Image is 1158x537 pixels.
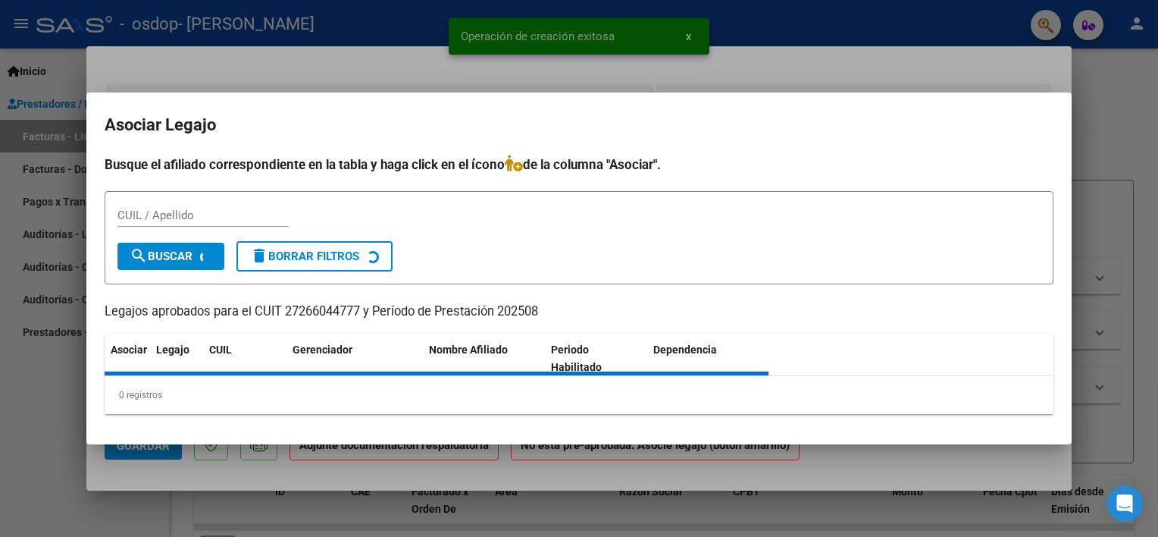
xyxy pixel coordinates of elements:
[250,250,359,263] span: Borrar Filtros
[105,334,150,384] datatable-header-cell: Asociar
[105,303,1053,322] p: Legajos aprobados para el CUIT 27266044777 y Período de Prestación 202508
[286,334,423,384] datatable-header-cell: Gerenciador
[429,344,508,356] span: Nombre Afiliado
[653,344,717,356] span: Dependencia
[105,111,1053,140] h2: Asociar Legajo
[209,344,232,356] span: CUIL
[1106,485,1143,522] div: Open Intercom Messenger
[105,376,1053,414] div: 0 registros
[236,241,393,272] button: Borrar Filtros
[293,344,352,356] span: Gerenciador
[647,334,769,384] datatable-header-cell: Dependencia
[156,344,189,356] span: Legajo
[117,243,224,270] button: Buscar
[130,247,148,265] mat-icon: search
[111,344,147,356] span: Asociar
[203,334,286,384] datatable-header-cell: CUIL
[130,250,192,263] span: Buscar
[105,155,1053,174] h4: Busque el afiliado correspondiente en la tabla y haga click en el ícono de la columna "Asociar".
[551,344,602,373] span: Periodo Habilitado
[250,247,268,265] mat-icon: delete
[150,334,203,384] datatable-header-cell: Legajo
[545,334,647,384] datatable-header-cell: Periodo Habilitado
[423,334,545,384] datatable-header-cell: Nombre Afiliado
